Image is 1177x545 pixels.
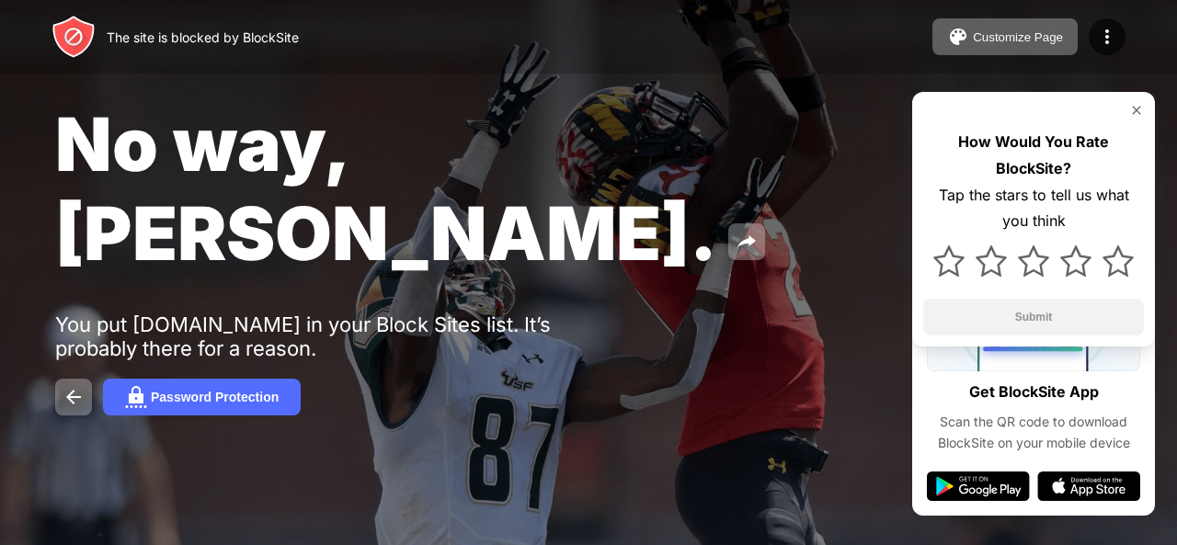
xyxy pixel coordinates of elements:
[1103,245,1134,277] img: star.svg
[55,312,623,360] div: You put [DOMAIN_NAME] in your Block Sites list. It’s probably there for a reason.
[55,99,717,278] span: No way, [PERSON_NAME].
[923,182,1144,235] div: Tap the stars to tell us what you think
[107,29,299,45] div: The site is blocked by BlockSite
[1129,103,1144,118] img: rate-us-close.svg
[923,129,1144,182] div: How Would You Rate BlockSite?
[55,313,490,524] iframe: Banner
[1060,245,1091,277] img: star.svg
[1096,26,1118,48] img: menu-icon.svg
[923,299,1144,335] button: Submit
[933,245,965,277] img: star.svg
[973,30,1063,44] div: Customize Page
[51,15,96,59] img: header-logo.svg
[947,26,969,48] img: pallet.svg
[736,231,758,253] img: share.svg
[1018,245,1049,277] img: star.svg
[932,18,1078,55] button: Customize Page
[976,245,1007,277] img: star.svg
